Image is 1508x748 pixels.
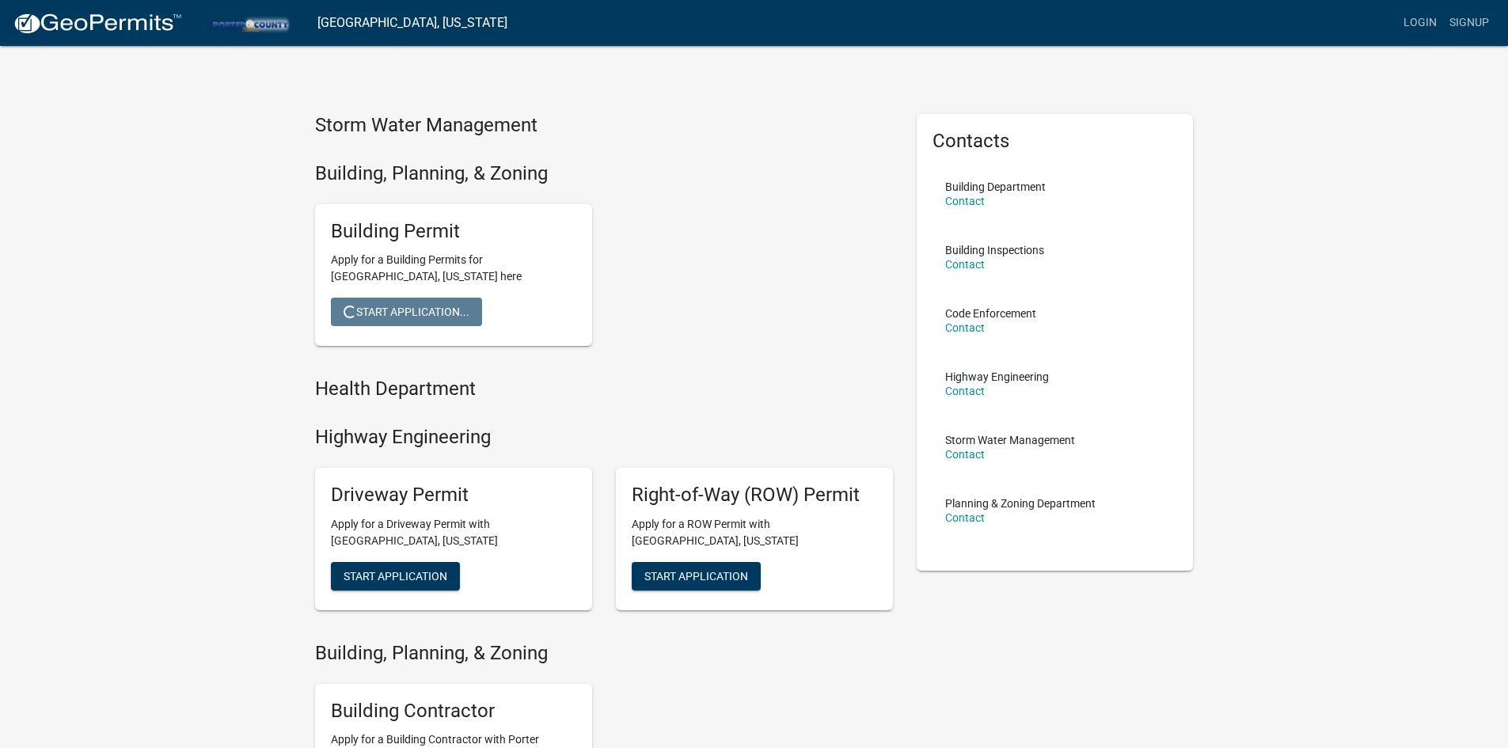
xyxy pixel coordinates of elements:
[315,378,893,401] h4: Health Department
[945,195,985,207] a: Contact
[632,562,761,590] button: Start Application
[632,484,877,507] h5: Right-of-Way (ROW) Permit
[945,511,985,524] a: Contact
[315,162,893,185] h4: Building, Planning, & Zoning
[945,258,985,271] a: Contact
[945,385,985,397] a: Contact
[331,252,576,285] p: Apply for a Building Permits for [GEOGRAPHIC_DATA], [US_STATE] here
[315,642,893,665] h4: Building, Planning, & Zoning
[331,298,482,326] button: Start Application...
[344,306,469,318] span: Start Application...
[1397,8,1443,38] a: Login
[945,321,985,334] a: Contact
[945,245,1044,256] p: Building Inspections
[315,114,893,137] h4: Storm Water Management
[632,516,877,549] p: Apply for a ROW Permit with [GEOGRAPHIC_DATA], [US_STATE]
[315,426,893,449] h4: Highway Engineering
[644,569,748,582] span: Start Application
[945,435,1075,446] p: Storm Water Management
[331,516,576,549] p: Apply for a Driveway Permit with [GEOGRAPHIC_DATA], [US_STATE]
[195,12,305,33] img: Porter County, Indiana
[331,220,576,243] h5: Building Permit
[331,562,460,590] button: Start Application
[331,700,576,723] h5: Building Contractor
[933,130,1178,153] h5: Contacts
[945,308,1036,319] p: Code Enforcement
[945,498,1096,509] p: Planning & Zoning Department
[317,9,507,36] a: [GEOGRAPHIC_DATA], [US_STATE]
[344,569,447,582] span: Start Application
[945,181,1046,192] p: Building Department
[945,448,985,461] a: Contact
[1443,8,1495,38] a: Signup
[945,371,1049,382] p: Highway Engineering
[331,484,576,507] h5: Driveway Permit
